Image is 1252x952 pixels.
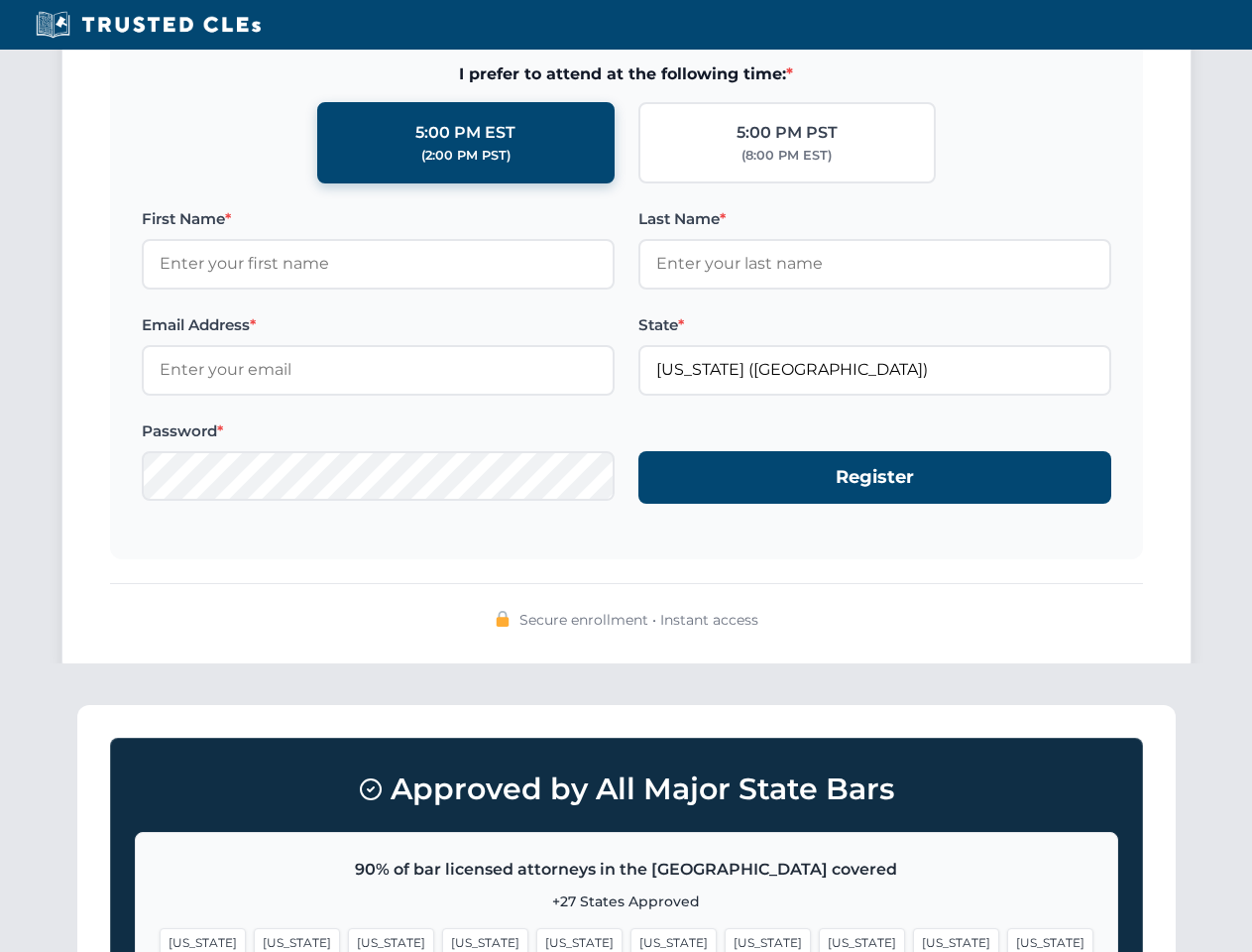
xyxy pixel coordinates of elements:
[142,313,615,337] label: Email Address
[142,345,615,395] input: Enter your email
[415,120,515,146] div: 5:00 PM EST
[30,10,267,40] img: Trusted CLEs
[737,120,838,146] div: 5:00 PM PST
[142,61,1111,87] span: I prefer to attend at the following time:
[160,891,1093,912] p: +27 States Approved
[638,207,1111,231] label: Last Name
[142,419,615,443] label: Password
[135,763,1118,816] h3: Approved by All Major State Bars
[421,146,511,166] div: (2:00 PM PST)
[638,345,1111,395] input: Florida (FL)
[638,451,1111,504] button: Register
[495,611,511,627] img: 🔒
[741,146,832,166] div: (8:00 PM EST)
[638,313,1111,337] label: State
[519,609,758,631] span: Secure enrollment • Instant access
[142,207,615,231] label: First Name
[160,857,1093,883] p: 90% of bar licensed attorneys in the [GEOGRAPHIC_DATA] covered
[638,239,1111,289] input: Enter your last name
[142,239,615,289] input: Enter your first name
